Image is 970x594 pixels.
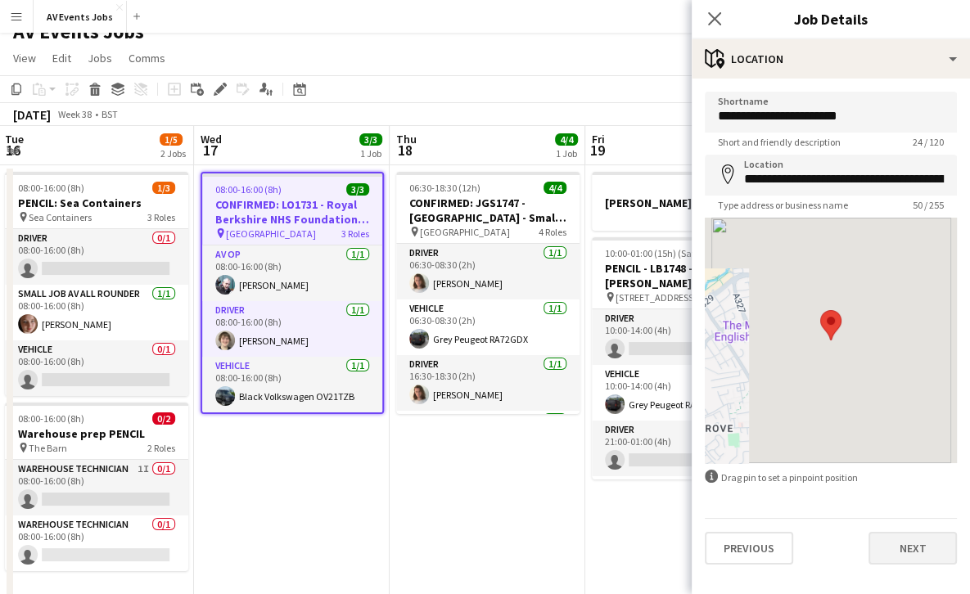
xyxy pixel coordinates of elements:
[396,196,580,225] h3: CONFIRMED: JGS1747 - [GEOGRAPHIC_DATA] - Small PA
[5,196,188,210] h3: PENCIL: Sea Containers
[5,132,24,146] span: Tue
[29,211,92,223] span: Sea Containers
[202,301,382,357] app-card-role: Driver1/108:00-16:00 (8h)[PERSON_NAME]
[705,136,854,148] span: Short and friendly description
[705,199,861,211] span: Type address or business name
[5,460,188,515] app-card-role: Warehouse Technician1I0/108:00-16:00 (8h)
[202,357,382,412] app-card-role: Vehicle1/108:00-16:00 (8h)Black Volkswagen OV21TZB
[160,147,186,160] div: 2 Jobs
[215,183,282,196] span: 08:00-16:00 (8h)
[5,403,188,571] app-job-card: 08:00-16:00 (8h)0/2Warehouse prep PENCIL The Barn2 RolesWarehouse Technician1I0/108:00-16:00 (8h)...
[5,426,188,441] h3: Warehouse prep PENCIL
[5,229,188,285] app-card-role: Driver0/108:00-16:00 (8h)
[589,141,605,160] span: 19
[592,132,605,146] span: Fri
[122,47,172,69] a: Comms
[7,47,43,69] a: View
[900,199,957,211] span: 50 / 255
[539,226,566,238] span: 4 Roles
[396,132,417,146] span: Thu
[409,182,480,194] span: 06:30-18:30 (12h)
[359,133,382,146] span: 3/3
[692,39,970,79] div: Location
[46,47,78,69] a: Edit
[147,442,175,454] span: 2 Roles
[592,365,775,421] app-card-role: Vehicle1/110:00-14:00 (4h)Grey Peugeot RA72GDX
[396,355,580,411] app-card-role: Driver1/116:30-18:30 (2h)[PERSON_NAME]
[13,106,51,123] div: [DATE]
[52,51,71,65] span: Edit
[152,182,175,194] span: 1/3
[592,196,775,210] h3: [PERSON_NAME] hire - LO1748
[201,172,384,414] app-job-card: 08:00-16:00 (8h)3/3CONFIRMED: LO1731 - Royal Berkshire NHS Foundation Trust AGM [GEOGRAPHIC_DATA]...
[544,182,566,194] span: 4/4
[346,183,369,196] span: 3/3
[616,291,697,304] span: [STREET_ADDRESS]
[198,141,222,160] span: 17
[360,147,381,160] div: 1 Job
[160,133,183,146] span: 1/5
[692,8,970,29] h3: Job Details
[152,412,175,425] span: 0/2
[13,51,36,65] span: View
[202,197,382,227] h3: CONFIRMED: LO1731 - Royal Berkshire NHS Foundation Trust AGM
[202,245,382,301] app-card-role: AV Op1/108:00-16:00 (8h)[PERSON_NAME]
[705,470,957,485] div: Drag pin to set a pinpoint position
[2,141,24,160] span: 16
[341,227,369,240] span: 3 Roles
[226,227,316,240] span: [GEOGRAPHIC_DATA]
[5,340,188,396] app-card-role: Vehicle0/108:00-16:00 (8h)
[147,211,175,223] span: 3 Roles
[592,237,775,479] app-job-card: 10:00-01:00 (15h) (Sat)2/4PENCIL - LB1748 - [PERSON_NAME] hire [STREET_ADDRESS]4 RolesDriver1I0/1...
[396,172,580,414] app-job-card: 06:30-18:30 (12h)4/4CONFIRMED: JGS1747 - [GEOGRAPHIC_DATA] - Small PA [GEOGRAPHIC_DATA]4 RolesDri...
[5,285,188,340] app-card-role: Small Job AV All Rounder1/108:00-16:00 (8h)[PERSON_NAME]
[129,51,165,65] span: Comms
[592,476,775,532] app-card-role: Vehicle1/1
[34,1,127,33] button: AV Events Jobs
[201,132,222,146] span: Wed
[29,442,67,454] span: The Barn
[555,133,578,146] span: 4/4
[900,136,957,148] span: 24 / 120
[18,412,84,425] span: 08:00-16:00 (8h)
[81,47,119,69] a: Jobs
[54,108,95,120] span: Week 38
[102,108,118,120] div: BST
[592,261,775,290] h3: PENCIL - LB1748 - [PERSON_NAME] hire
[18,182,84,194] span: 08:00-16:00 (8h)
[5,172,188,396] app-job-card: 08:00-16:00 (8h)1/3PENCIL: Sea Containers Sea Containers3 RolesDriver0/108:00-16:00 (8h) Small Jo...
[396,244,580,299] app-card-role: Driver1/106:30-08:30 (2h)[PERSON_NAME]
[88,51,112,65] span: Jobs
[556,147,577,160] div: 1 Job
[394,141,417,160] span: 18
[705,532,793,565] button: Previous
[396,411,580,466] app-card-role: Vehicle1/1
[605,247,698,259] span: 10:00-01:00 (15h) (Sat)
[396,299,580,355] app-card-role: Vehicle1/106:30-08:30 (2h)Grey Peugeot RA72GDX
[592,172,775,231] app-job-card: [PERSON_NAME] hire - LO1748
[420,226,510,238] span: [GEOGRAPHIC_DATA]
[5,515,188,571] app-card-role: Warehouse Technician0/108:00-16:00 (8h)
[868,532,957,565] button: Next
[592,309,775,365] app-card-role: Driver1I0/110:00-14:00 (4h)
[592,421,775,476] app-card-role: Driver1I0/121:00-01:00 (4h)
